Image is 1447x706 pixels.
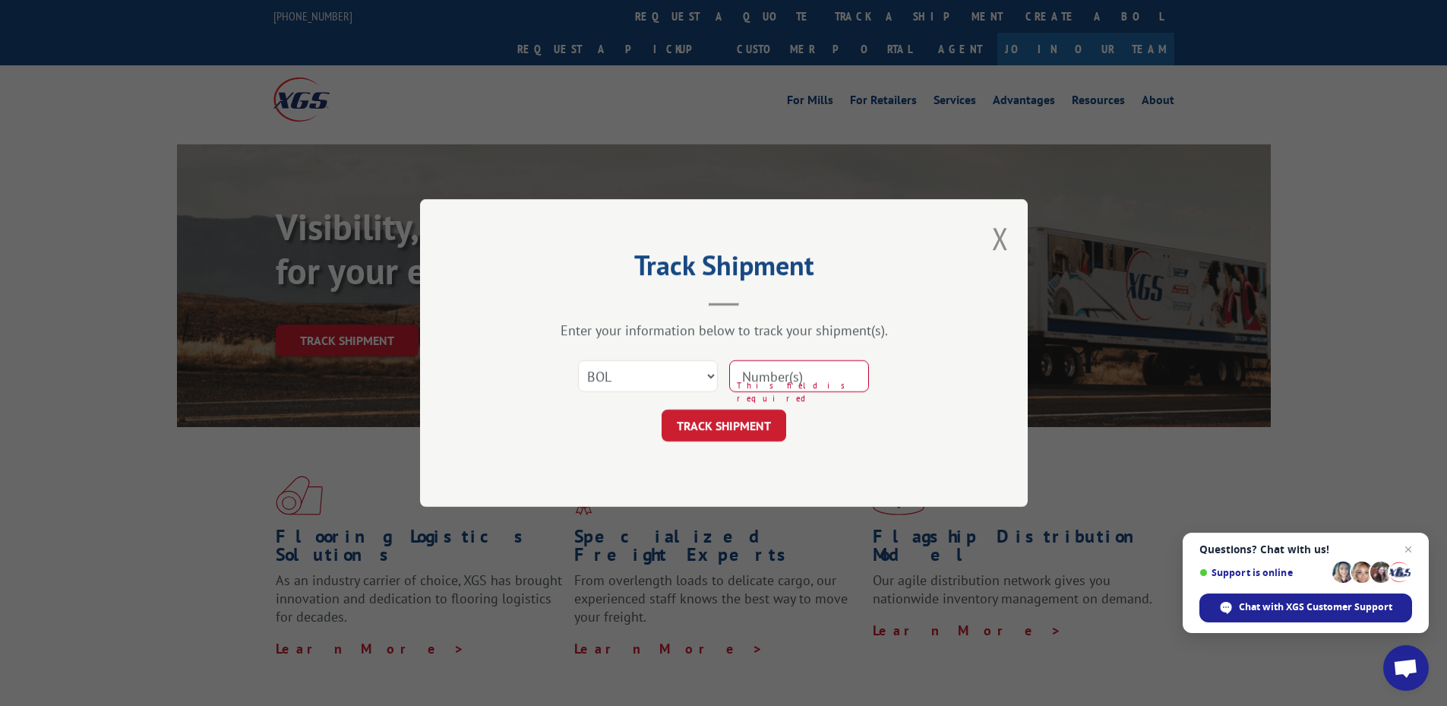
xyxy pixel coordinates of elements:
[737,379,869,404] span: This field is required
[992,218,1009,258] button: Close modal
[496,255,952,283] h2: Track Shipment
[1199,567,1327,578] span: Support is online
[1239,600,1392,614] span: Chat with XGS Customer Support
[1399,540,1417,559] span: Close chat
[729,360,869,392] input: Number(s)
[1199,594,1412,622] div: Chat with XGS Customer Support
[496,321,952,339] div: Enter your information below to track your shipment(s).
[1199,543,1412,556] span: Questions? Chat with us!
[1383,645,1429,691] div: Open chat
[662,410,786,442] button: TRACK SHIPMENT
